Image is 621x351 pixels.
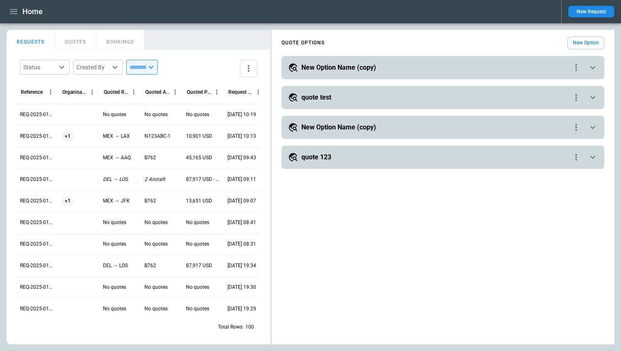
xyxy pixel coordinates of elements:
h5: quote 123 [301,153,331,162]
p: 28/08/2025 10:19 [227,111,256,118]
p: 87,917 USD - 534,672 USD [186,176,221,183]
button: Request Created At (UTC) column menu [253,87,264,97]
p: 28/08/2025 08:41 [227,219,256,226]
p: 2 Aircraft [144,176,165,183]
p: N123ABC-1 [144,133,171,140]
p: No quotes [144,219,168,226]
p: 28/08/2025 09:43 [227,154,256,161]
p: MEX → LAX [103,133,130,140]
p: REQ-2025-011251 [20,262,55,269]
button: Organisation column menu [87,87,98,97]
p: 45,165 USD [186,154,212,161]
p: REQ-2025-011257 [20,133,55,140]
p: 13,651 USD [186,197,212,205]
div: quote-option-actions [571,93,581,102]
button: New Request [568,6,614,17]
p: 27/08/2025 19:29 [227,305,256,312]
div: scrollable content [271,33,614,172]
button: BOOKINGS [96,30,144,50]
p: No quotes [144,284,168,291]
p: No quotes [103,284,126,291]
button: New Option Name (copy)quote-option-actions [288,122,598,132]
p: B762 [144,154,156,161]
p: REQ-2025-011250 [20,284,55,291]
p: No quotes [186,111,209,118]
p: MEX → JFK [103,197,130,205]
p: No quotes [144,111,168,118]
p: DEL → LOS [103,262,128,269]
div: Request Created At (UTC) [228,89,253,95]
p: No quotes [186,241,209,248]
h4: QUOTE OPTIONS [281,41,325,45]
p: 28/08/2025 10:13 [227,133,256,140]
p: No quotes [144,241,168,248]
button: New Option [567,37,604,49]
div: Quoted Aircraft [145,89,170,95]
p: No quotes [103,241,126,248]
p: No quotes [186,219,209,226]
p: 87,917 USD [186,262,212,269]
p: REQ-2025-011249 [20,305,55,312]
button: REQUESTS [7,30,55,50]
p: 28/08/2025 09:07 [227,197,256,205]
button: QUOTES [55,30,96,50]
p: 27/08/2025 19:30 [227,284,256,291]
p: Total Rows: [218,324,244,331]
p: REQ-2025-011258 [20,111,55,118]
button: quote 123quote-option-actions [288,152,598,162]
p: B762 [144,197,156,205]
p: No quotes [186,284,209,291]
p: 28/08/2025 08:31 [227,241,256,248]
p: No quotes [144,305,168,312]
p: 100 [245,324,254,331]
p: 28/08/2025 09:11 [227,176,256,183]
button: quote testquote-option-actions [288,93,598,102]
p: No quotes [103,111,126,118]
div: quote-option-actions [571,152,581,162]
div: quote-option-actions [571,122,581,132]
p: REQ-2025-011253 [20,219,55,226]
div: Organisation [62,89,87,95]
p: No quotes [186,305,209,312]
p: 27/08/2025 19:34 [227,262,256,269]
span: +1 [61,190,74,212]
button: New Option Name (copy)quote-option-actions [288,63,598,73]
p: No quotes [103,219,126,226]
h5: New Option Name (copy) [301,63,376,72]
h5: quote test [301,93,331,102]
span: +1 [61,126,74,147]
button: Quoted Aircraft column menu [170,87,181,97]
h5: New Option Name (copy) [301,123,376,132]
p: B762 [144,262,156,269]
button: more [240,60,257,77]
button: Quoted Route column menu [128,87,139,97]
button: Reference column menu [45,87,56,97]
h1: Home [22,7,43,17]
div: Status [23,63,56,71]
p: REQ-2025-011256 [20,154,55,161]
p: REQ-2025-011252 [20,241,55,248]
p: REQ-2025-011254 [20,197,55,205]
p: DEL → LOS [103,176,128,183]
div: Quoted Route [104,89,128,95]
div: Reference [21,89,43,95]
button: Quoted Price column menu [211,87,222,97]
p: REQ-2025-011255 [20,176,55,183]
div: quote-option-actions [571,63,581,73]
div: Quoted Price [187,89,211,95]
p: MEX → AAQ [103,154,131,161]
p: 10,901 USD [186,133,212,140]
div: Created By [76,63,110,71]
p: No quotes [103,305,126,312]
